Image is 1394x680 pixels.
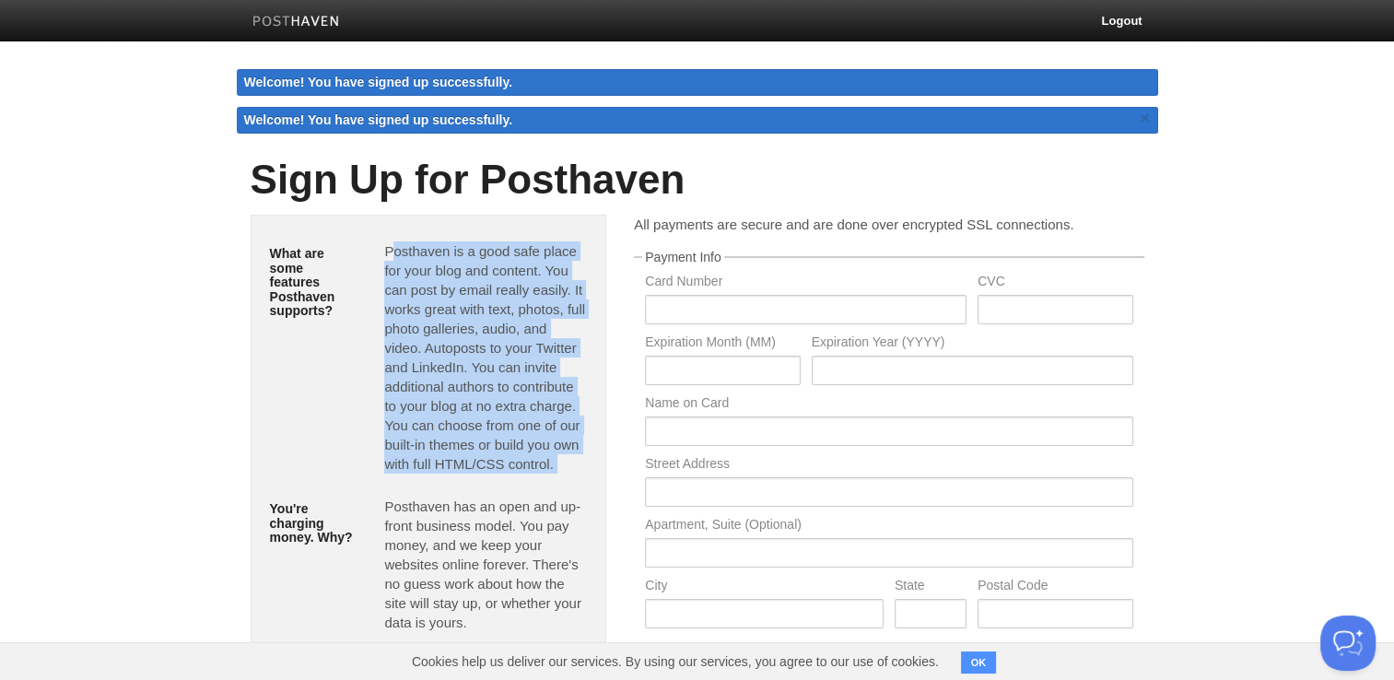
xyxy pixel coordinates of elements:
[270,247,357,318] h5: What are some features Posthaven supports?
[252,16,340,29] img: Posthaven-bar
[1137,107,1154,130] a: ×
[645,275,966,292] label: Card Number
[645,335,800,353] label: Expiration Month (MM)
[895,579,966,596] label: State
[812,335,1133,353] label: Expiration Year (YYYY)
[645,518,1132,535] label: Apartment, Suite (Optional)
[244,112,513,127] span: Welcome! You have signed up successfully.
[645,457,1132,475] label: Street Address
[393,643,957,680] span: Cookies help us deliver our services. By using our services, you agree to our use of cookies.
[384,497,587,632] p: Posthaven has an open and up-front business model. You pay money, and we keep your websites onlin...
[634,215,1143,234] p: All payments are secure and are done over encrypted SSL connections.
[270,502,357,545] h5: You're charging money. Why?
[1320,616,1376,671] iframe: Help Scout Beacon - Open
[642,251,724,264] legend: Payment Info
[961,651,997,674] button: OK
[978,275,1132,292] label: CVC
[645,396,1132,414] label: Name on Card
[384,241,587,474] p: Posthaven is a good safe place for your blog and content. You can post by email really easily. It...
[978,579,1132,596] label: Postal Code
[645,579,884,596] label: City
[237,69,1158,96] div: Welcome! You have signed up successfully.
[251,158,1144,202] h1: Sign Up for Posthaven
